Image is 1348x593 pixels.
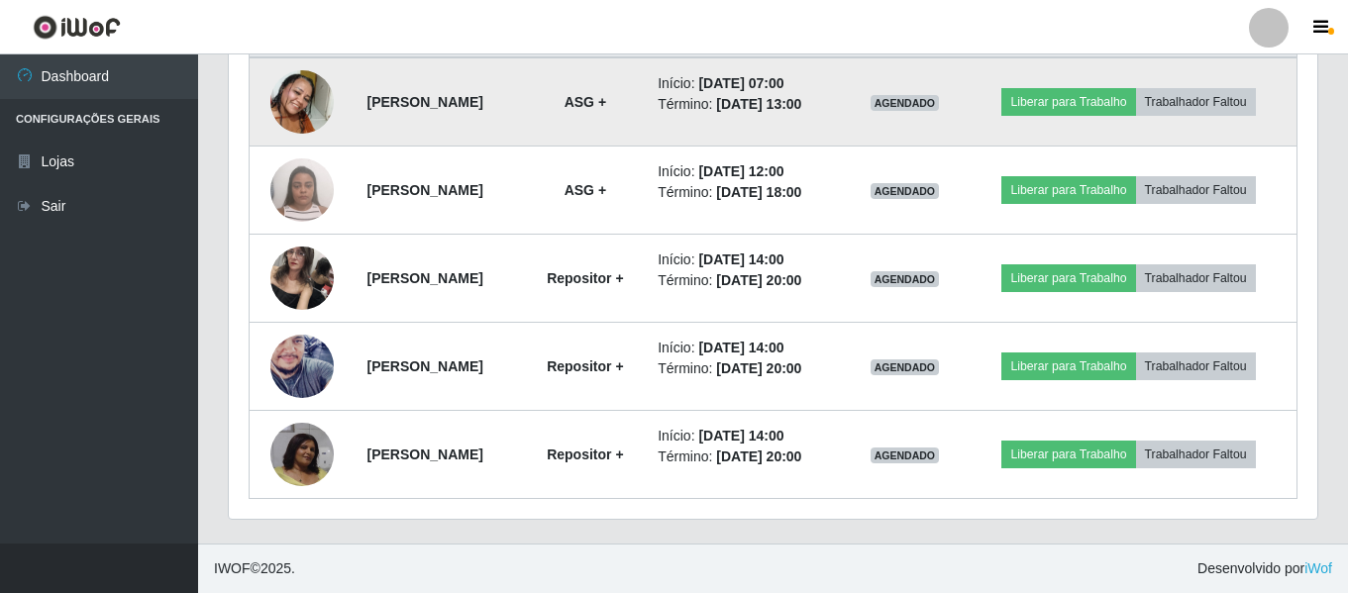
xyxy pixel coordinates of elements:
span: © 2025 . [214,558,295,579]
span: Desenvolvido por [1197,558,1332,579]
time: [DATE] 20:00 [716,360,801,376]
time: [DATE] 14:00 [698,340,783,355]
button: Trabalhador Faltou [1136,441,1256,468]
time: [DATE] 20:00 [716,448,801,464]
strong: [PERSON_NAME] [367,270,483,286]
li: Início: [658,161,837,182]
strong: [PERSON_NAME] [367,358,483,374]
button: Liberar para Trabalho [1001,352,1135,380]
time: [DATE] 20:00 [716,272,801,288]
span: AGENDADO [871,447,940,463]
li: Término: [658,182,837,203]
button: Trabalhador Faltou [1136,88,1256,116]
button: Liberar para Trabalho [1001,441,1135,468]
strong: ASG + [565,94,606,110]
li: Término: [658,446,837,467]
button: Trabalhador Faltou [1136,176,1256,204]
img: 1628262185809.jpeg [270,236,334,320]
li: Início: [658,249,837,270]
li: Término: [658,358,837,379]
li: Término: [658,270,837,291]
strong: Repositor + [547,358,623,374]
button: Liberar para Trabalho [1001,88,1135,116]
li: Início: [658,426,837,446]
img: 1755965630381.jpeg [270,423,334,486]
time: [DATE] 18:00 [716,184,801,200]
button: Trabalhador Faltou [1136,264,1256,292]
strong: Repositor + [547,270,623,286]
span: AGENDADO [871,359,940,375]
span: IWOF [214,560,251,576]
span: AGENDADO [871,95,940,111]
button: Liberar para Trabalho [1001,176,1135,204]
time: [DATE] 07:00 [698,75,783,91]
strong: [PERSON_NAME] [367,446,483,462]
span: AGENDADO [871,183,940,199]
strong: ASG + [565,182,606,198]
button: Liberar para Trabalho [1001,264,1135,292]
img: 1756302918902.jpeg [270,46,334,158]
a: iWof [1304,560,1332,576]
button: Trabalhador Faltou [1136,352,1256,380]
img: 1755878088787.jpeg [270,310,334,423]
span: AGENDADO [871,271,940,287]
time: [DATE] 13:00 [716,96,801,112]
strong: [PERSON_NAME] [367,94,483,110]
li: Início: [658,338,837,358]
time: [DATE] 14:00 [698,251,783,267]
img: CoreUI Logo [33,15,121,40]
time: [DATE] 12:00 [698,163,783,179]
strong: Repositor + [547,446,623,462]
img: 1756738069373.jpeg [270,148,334,232]
time: [DATE] 14:00 [698,428,783,444]
li: Término: [658,94,837,115]
li: Início: [658,73,837,94]
strong: [PERSON_NAME] [367,182,483,198]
